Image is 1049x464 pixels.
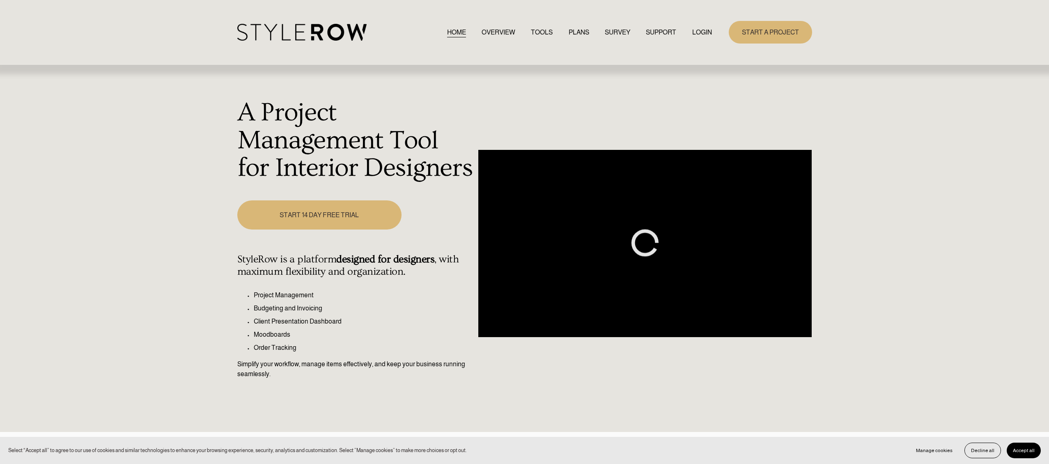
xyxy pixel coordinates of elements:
p: Project Management [254,290,474,300]
a: OVERVIEW [482,27,515,38]
p: Budgeting and Invoicing [254,303,474,313]
p: Simplify your workflow, manage items effectively, and keep your business running seamlessly. [237,359,474,379]
a: TOOLS [531,27,553,38]
p: Order Tracking [254,343,474,353]
a: START A PROJECT [729,21,812,44]
h4: StyleRow is a platform , with maximum flexibility and organization. [237,253,474,278]
a: HOME [447,27,466,38]
a: LOGIN [692,27,712,38]
a: folder dropdown [646,27,676,38]
span: Manage cookies [916,448,953,453]
button: Manage cookies [910,443,959,458]
span: Accept all [1013,448,1035,453]
strong: designed for designers [336,253,434,265]
a: SURVEY [605,27,630,38]
span: SUPPORT [646,28,676,37]
p: Client Presentation Dashboard [254,317,474,326]
span: Decline all [971,448,994,453]
h1: A Project Management Tool for Interior Designers [237,99,474,182]
img: StyleRow [237,24,367,41]
a: START 14 DAY FREE TRIAL [237,200,402,230]
p: Select “Accept all” to agree to our use of cookies and similar technologies to enhance your brows... [8,446,467,454]
button: Accept all [1007,443,1041,458]
button: Decline all [964,443,1001,458]
a: PLANS [569,27,589,38]
p: Moodboards [254,330,474,340]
